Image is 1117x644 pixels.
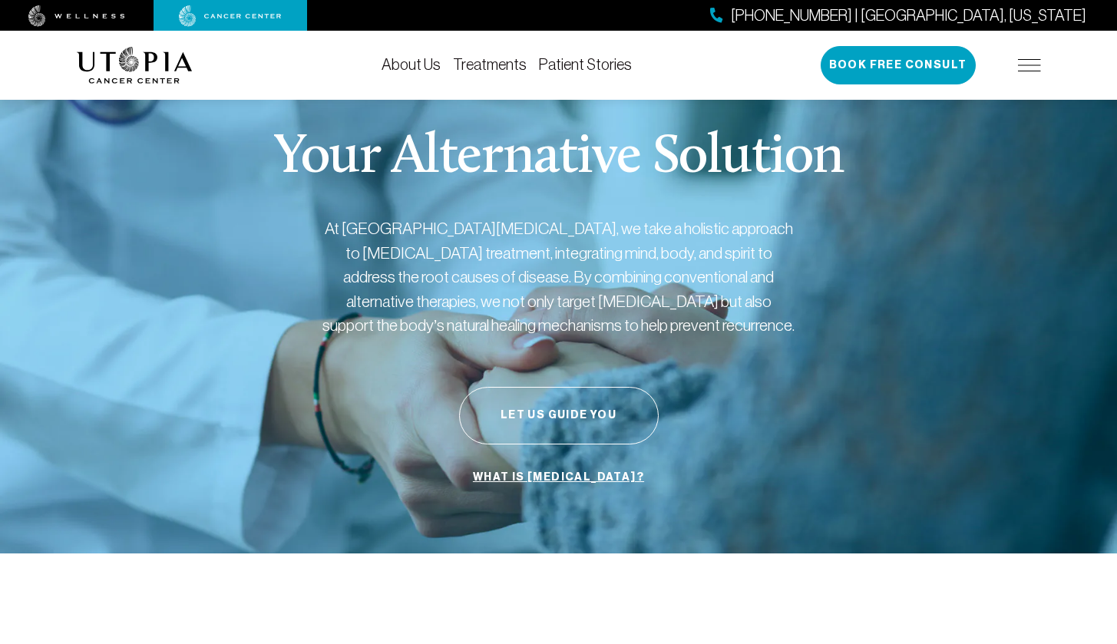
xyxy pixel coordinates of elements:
[821,46,976,84] button: Book Free Consult
[1018,59,1041,71] img: icon-hamburger
[459,387,659,444] button: Let Us Guide You
[539,56,632,73] a: Patient Stories
[179,5,282,27] img: cancer center
[77,47,193,84] img: logo
[382,56,441,73] a: About Us
[321,216,797,338] p: At [GEOGRAPHIC_DATA][MEDICAL_DATA], we take a holistic approach to [MEDICAL_DATA] treatment, inte...
[731,5,1086,27] span: [PHONE_NUMBER] | [GEOGRAPHIC_DATA], [US_STATE]
[273,130,844,186] p: Your Alternative Solution
[28,5,125,27] img: wellness
[710,5,1086,27] a: [PHONE_NUMBER] | [GEOGRAPHIC_DATA], [US_STATE]
[469,463,648,492] a: What is [MEDICAL_DATA]?
[453,56,527,73] a: Treatments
